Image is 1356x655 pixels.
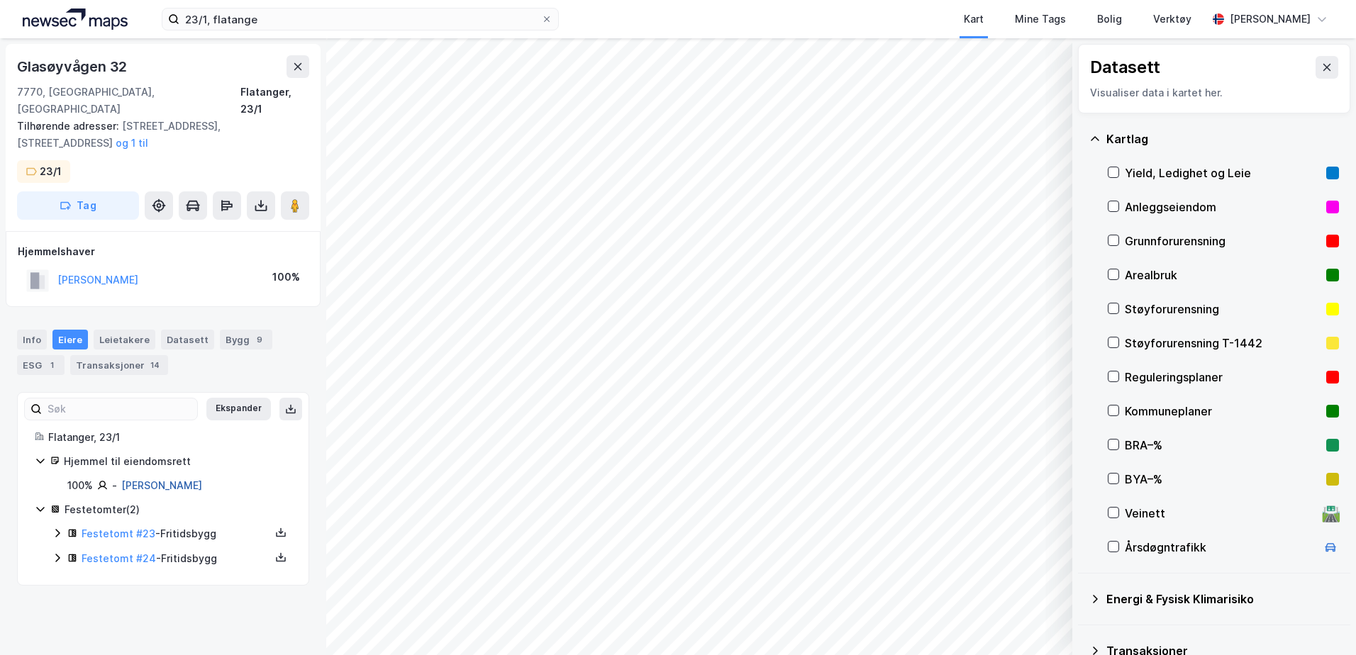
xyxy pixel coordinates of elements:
div: Datasett [1090,56,1160,79]
div: Årsdøgntrafikk [1125,539,1316,556]
div: Energi & Fysisk Klimarisiko [1106,590,1339,608]
div: BRA–% [1125,437,1321,454]
div: BYA–% [1125,471,1321,488]
div: 7770, [GEOGRAPHIC_DATA], [GEOGRAPHIC_DATA] [17,84,240,118]
div: Mine Tags [1015,11,1066,28]
span: Tilhørende adresser: [17,120,122,132]
div: Grunnforurensning [1125,233,1321,250]
div: Kart [964,11,984,28]
div: 🛣️ [1321,504,1340,522]
div: [PERSON_NAME] [1230,11,1311,28]
div: Leietakere [94,330,155,349]
div: Festetomter ( 2 ) [65,501,291,518]
div: Kommuneplaner [1125,403,1321,420]
a: Festetomt #23 [82,527,155,539]
div: Bygg [220,330,272,349]
iframe: Chat Widget [1285,587,1356,655]
div: Hjemmelshaver [18,243,309,260]
div: ESG [17,355,65,375]
div: 14 [148,358,162,372]
div: Anleggseiendom [1125,198,1321,215]
div: Støyforurensning T-1442 [1125,335,1321,352]
a: [PERSON_NAME] [121,479,202,491]
div: Støyforurensning [1125,301,1321,318]
input: Søk på adresse, matrikkel, gårdeiere, leietakere eller personer [179,9,541,30]
input: Søk [42,398,197,420]
div: Veinett [1125,505,1316,522]
div: 100% [272,269,300,286]
div: 100% [67,477,93,494]
button: Tag [17,191,139,220]
div: Eiere [52,330,88,349]
div: Datasett [161,330,214,349]
div: [STREET_ADDRESS], [STREET_ADDRESS] [17,118,298,152]
div: Transaksjoner [70,355,168,375]
div: Hjemmel til eiendomsrett [64,453,291,470]
div: - [112,477,117,494]
div: 1 [45,358,59,372]
button: Ekspander [206,398,271,420]
div: Info [17,330,47,349]
a: Festetomt #24 [82,552,156,564]
img: logo.a4113a55bc3d86da70a041830d287a7e.svg [23,9,128,30]
div: Verktøy [1153,11,1191,28]
div: Reguleringsplaner [1125,369,1321,386]
div: Flatanger, 23/1 [48,429,291,446]
div: 9 [252,332,267,347]
div: Arealbruk [1125,267,1321,284]
div: Flatanger, 23/1 [240,84,309,118]
div: Visualiser data i kartet her. [1090,84,1338,101]
div: Glasøyvågen 32 [17,55,130,78]
div: - Fritidsbygg [82,550,270,567]
div: Kontrollprogram for chat [1285,587,1356,655]
div: 23/1 [40,163,62,180]
div: Kartlag [1106,130,1339,147]
div: Bolig [1097,11,1122,28]
div: - Fritidsbygg [82,525,270,542]
div: Yield, Ledighet og Leie [1125,164,1321,181]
